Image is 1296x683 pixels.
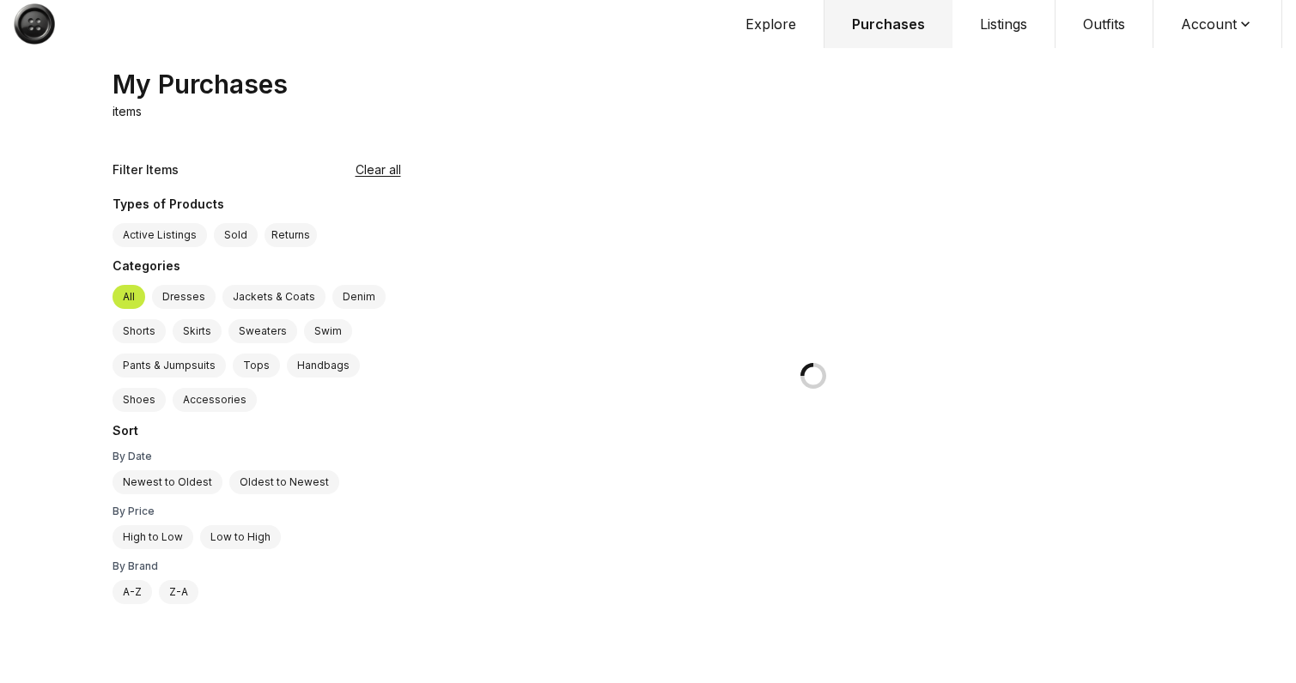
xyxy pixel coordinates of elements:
div: Sort [113,422,401,443]
label: Swim [304,319,352,343]
label: Skirts [173,319,222,343]
label: Pants & Jumpsuits [113,354,226,378]
div: My Purchases [113,69,288,100]
label: Shoes [113,388,166,412]
label: Jackets & Coats [222,285,326,309]
label: Sold [214,223,258,247]
label: Denim [332,285,386,309]
img: Button Logo [14,3,55,45]
div: Types of Products [113,196,401,216]
div: By Date [113,450,401,463]
label: High to Low [113,525,193,549]
label: A-Z [113,580,152,604]
button: Returns [265,223,317,247]
label: Oldest to Newest [229,470,339,494]
div: Filter Items [113,161,179,178]
div: Categories [113,257,401,278]
label: Sweaters [228,319,297,343]
p: items [113,103,142,120]
label: All [113,285,145,309]
label: Newest to Oldest [113,470,222,494]
label: Active Listings [113,223,207,247]
label: Shorts [113,319,166,343]
label: Z-A [159,580,198,604]
div: By Price [113,505,401,518]
label: Tops [233,354,280,378]
label: Accessories [173,388,257,412]
label: Handbags [287,354,360,378]
div: By Brand [113,559,401,573]
label: Low to High [200,525,281,549]
label: Dresses [152,285,216,309]
button: Clear all [356,161,401,178]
